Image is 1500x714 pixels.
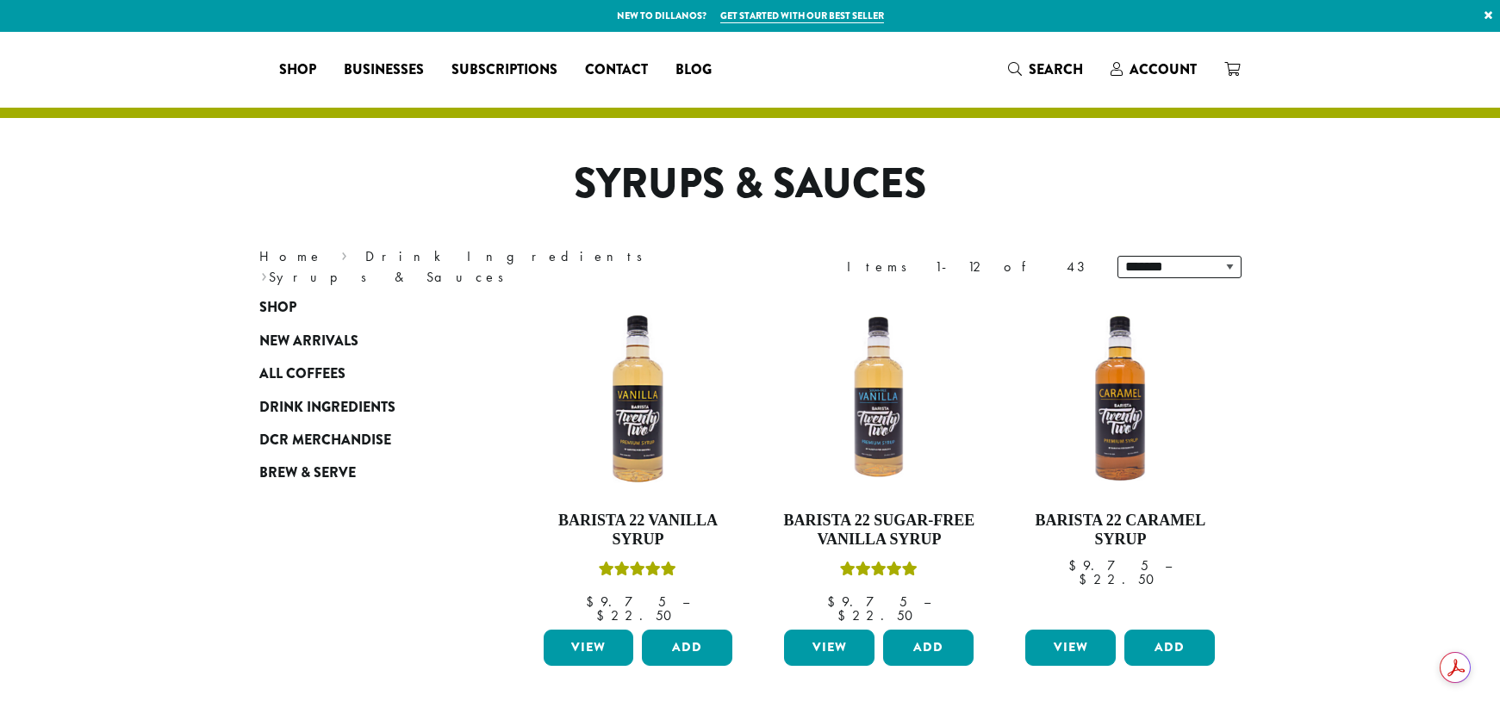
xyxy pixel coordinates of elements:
[544,630,634,666] a: View
[259,357,466,390] a: All Coffees
[720,9,884,23] a: Get started with our best seller
[1068,556,1148,574] bdi: 9.75
[259,456,466,489] a: Brew & Serve
[837,606,852,624] span: $
[265,56,330,84] a: Shop
[780,512,978,549] h4: Barista 22 Sugar-Free Vanilla Syrup
[924,593,930,611] span: –
[1021,300,1219,498] img: CARAMEL-1-300x300.png
[539,300,738,623] a: Barista 22 Vanilla SyrupRated 5.00 out of 5
[259,424,466,456] a: DCR Merchandise
[840,559,918,585] div: Rated 5.00 out of 5
[682,593,689,611] span: –
[780,300,978,623] a: Barista 22 Sugar-Free Vanilla SyrupRated 5.00 out of 5
[994,55,1097,84] a: Search
[259,247,323,265] a: Home
[259,297,296,319] span: Shop
[259,397,395,419] span: Drink Ingredients
[596,606,680,624] bdi: 22.50
[259,363,345,385] span: All Coffees
[847,257,1092,277] div: Items 1-12 of 43
[1021,300,1219,623] a: Barista 22 Caramel Syrup
[365,247,654,265] a: Drink Ingredients
[259,390,466,423] a: Drink Ingredients
[780,300,978,498] img: SF-VANILLA-300x300.png
[1079,570,1093,588] span: $
[642,630,732,666] button: Add
[344,59,424,81] span: Businesses
[827,593,842,611] span: $
[341,240,347,267] span: ›
[259,463,356,484] span: Brew & Serve
[837,606,921,624] bdi: 22.50
[1130,59,1197,79] span: Account
[259,331,358,352] span: New Arrivals
[585,59,648,81] span: Contact
[1165,556,1172,574] span: –
[451,59,557,81] span: Subscriptions
[246,159,1254,209] h1: Syrups & Sauces
[586,593,666,611] bdi: 9.75
[883,630,974,666] button: Add
[596,606,611,624] span: $
[1029,59,1083,79] span: Search
[261,261,267,288] span: ›
[827,593,907,611] bdi: 9.75
[259,325,466,357] a: New Arrivals
[1021,512,1219,549] h4: Barista 22 Caramel Syrup
[784,630,874,666] a: View
[279,59,316,81] span: Shop
[539,512,738,549] h4: Barista 22 Vanilla Syrup
[259,246,725,288] nav: Breadcrumb
[675,59,712,81] span: Blog
[1079,570,1162,588] bdi: 22.50
[586,593,601,611] span: $
[259,430,391,451] span: DCR Merchandise
[538,300,737,498] img: VANILLA-300x300.png
[259,291,466,324] a: Shop
[1124,630,1215,666] button: Add
[599,559,676,585] div: Rated 5.00 out of 5
[1068,556,1083,574] span: $
[1025,630,1116,666] a: View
